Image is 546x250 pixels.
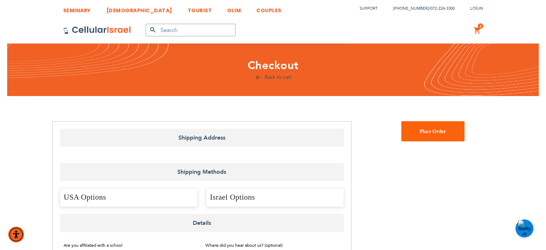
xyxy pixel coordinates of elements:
a: TOURIST [188,2,212,15]
span: Shipping Methods [60,163,344,181]
img: Cellular Israel Logo [63,26,131,35]
span: Checkout [248,58,299,73]
a: OLIM [227,2,241,15]
span: Where did you hear about us? (optional) [205,242,283,248]
a: Back to cart [255,74,291,81]
a: [DEMOGRAPHIC_DATA] [106,2,172,15]
a: COUPLES [256,2,281,15]
span: Login [470,6,483,11]
a: Support [360,6,378,11]
div: Accessibility Menu [8,227,24,242]
span: Shipping Address [60,129,344,147]
span: Details [60,214,344,232]
a: SEMINARY [63,2,91,15]
span: Place Order [420,129,446,134]
a: 072-224-3300 [430,6,455,11]
input: Search [146,24,235,36]
h4: USA Options [60,188,198,207]
span: 2 [479,23,482,29]
a: 2 [473,26,481,35]
span: Are you affiliated with a school [64,242,122,248]
button: Place Order [401,121,465,141]
li: / [386,3,455,14]
h4: Israel Options [206,188,344,207]
a: [PHONE_NUMBER] [393,6,429,11]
